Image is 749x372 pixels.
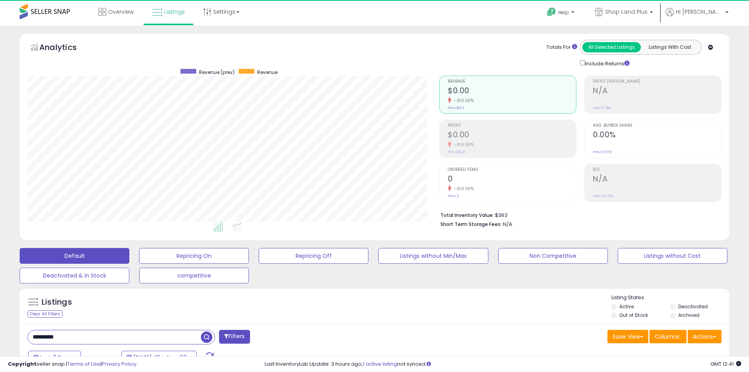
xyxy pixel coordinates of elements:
[593,105,611,110] small: Prev: 11.78%
[20,268,129,283] button: Deactivated & In Stock
[688,330,721,343] button: Actions
[619,312,648,318] label: Out of Stock
[593,174,721,185] h2: N/A
[121,351,197,364] button: [DATE]-31 - Aug-06
[655,333,679,341] span: Columns
[593,150,612,154] small: Prev: 0.00%
[593,168,721,172] span: ROI
[558,9,569,16] span: Help
[498,248,608,264] button: Non Competitive
[448,105,464,110] small: Prev: $104
[139,268,249,283] button: competitive
[28,310,63,318] div: Clear All Filters
[593,86,721,97] h2: N/A
[451,98,474,104] small: -100.00%
[593,80,721,84] span: Profit [PERSON_NAME]
[448,168,576,172] span: Ordered Items
[451,142,474,148] small: -100.00%
[547,7,556,17] i: Get Help
[678,312,699,318] label: Archived
[8,360,37,368] strong: Copyright
[448,80,576,84] span: Revenue
[219,330,250,344] button: Filters
[259,248,368,264] button: Repricing Off
[448,150,466,154] small: Prev: $12.21
[448,124,576,128] span: Profit
[20,248,129,264] button: Default
[666,8,729,26] a: Hi [PERSON_NAME]
[265,361,741,368] div: Last InventoryLab Update: 3 hours ago, not synced.
[257,69,278,76] span: Revenue
[593,194,613,198] small: Prev: 25.76%
[582,42,641,52] button: All Selected Listings
[40,353,71,361] span: Last 7 Days
[82,354,118,362] span: Compared to:
[440,221,502,228] b: Short Term Storage Fees:
[618,248,727,264] button: Listings without Cost
[503,220,512,228] span: N/A
[440,212,494,218] b: Total Inventory Value:
[448,86,576,97] h2: $0.00
[676,8,723,16] span: Hi [PERSON_NAME]
[448,130,576,141] h2: $0.00
[378,248,488,264] button: Listings without Min/Max
[39,42,92,55] h5: Analytics
[42,297,72,308] h5: Listings
[607,330,648,343] button: Save View
[451,186,474,192] small: -100.00%
[133,353,187,361] span: [DATE]-31 - Aug-06
[164,8,185,16] span: Listings
[102,360,136,368] a: Privacy Policy
[574,59,639,68] div: Include Returns
[593,130,721,141] h2: 0.00%
[547,44,577,51] div: Totals For
[541,1,582,26] a: Help
[440,210,716,219] li: $363
[363,360,397,368] a: 1 active listing
[619,303,634,310] label: Active
[650,330,686,343] button: Columns
[593,124,721,128] span: Avg. Buybox Share
[199,69,235,76] span: Revenue (prev)
[640,42,699,52] button: Listings With Cost
[678,303,708,310] label: Deactivated
[448,194,459,198] small: Prev: 3
[67,360,101,368] a: Terms of Use
[605,8,648,16] span: Shop Land Plus
[28,351,81,364] button: Last 7 Days
[139,248,249,264] button: Repricing On
[611,294,729,302] p: Listing States:
[108,8,134,16] span: Overview
[8,361,136,368] div: seller snap | |
[448,174,576,185] h2: 0
[710,360,741,368] span: 2025-08-15 12:41 GMT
